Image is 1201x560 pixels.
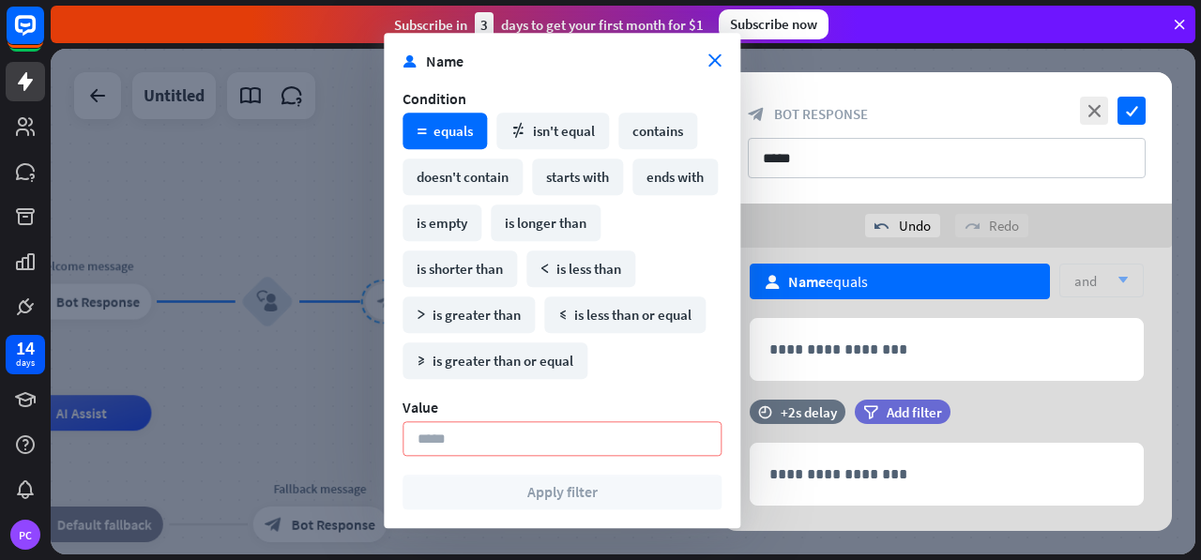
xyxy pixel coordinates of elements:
[781,403,837,421] div: +2s delay
[475,12,494,38] div: 3
[558,310,568,320] i: math_less_or_equal
[748,106,765,123] i: block_bot_response
[417,127,427,136] i: math_equal
[403,113,487,149] div: equals
[16,356,35,370] div: days
[1108,275,1129,286] i: arrow_down
[708,54,722,68] i: close
[540,265,550,274] i: math_less
[403,475,722,509] button: Apply filter
[403,204,481,241] div: is empty
[510,123,526,139] i: math_not_equal
[788,272,826,291] span: Name
[632,159,718,195] div: ends with
[403,250,517,287] div: is shorter than
[719,9,829,39] div: Subscribe now
[417,356,426,366] i: math_greater_or_equal
[874,219,889,234] i: undo
[496,113,609,149] div: isn't equal
[765,275,780,289] i: user
[403,159,523,195] div: doesn't contain
[887,403,942,421] span: Add filter
[532,159,623,195] div: starts with
[403,54,417,68] i: user
[403,342,587,379] div: is greater than or equal
[394,12,704,38] div: Subscribe in days to get your first month for $1
[426,52,708,70] span: Name
[865,214,940,237] div: Undo
[544,296,706,333] div: is less than or equal
[403,398,722,416] div: Value
[6,335,45,374] a: 14 days
[417,310,426,320] i: math_greater
[491,204,600,241] div: is longer than
[863,405,878,419] i: filter
[965,219,980,234] i: redo
[758,405,772,418] i: time
[1117,97,1146,125] i: check
[955,214,1028,237] div: Redo
[403,89,722,108] div: Condition
[403,296,535,333] div: is greater than
[526,250,635,287] div: is less than
[774,105,868,123] span: Bot Response
[618,113,697,149] div: contains
[788,272,868,291] div: equals
[10,520,40,550] div: PC
[15,8,71,64] button: Open LiveChat chat widget
[16,340,35,356] div: 14
[1074,272,1097,290] span: and
[1080,97,1108,125] i: close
